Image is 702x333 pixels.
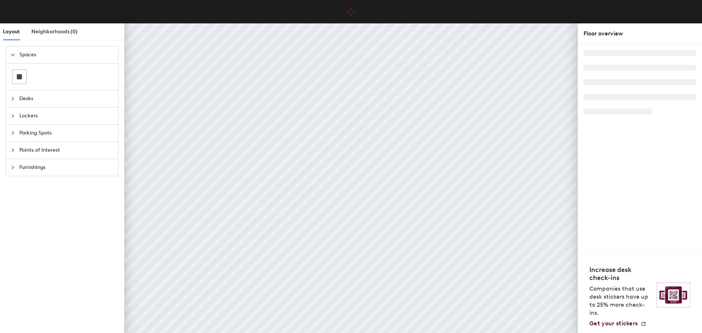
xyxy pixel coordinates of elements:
[11,114,15,118] span: collapsed
[11,148,15,152] span: collapsed
[11,97,15,101] span: collapsed
[589,320,646,327] a: Get your stickers
[19,107,114,124] span: Lockers
[19,125,114,141] span: Parking Spots
[11,165,15,170] span: collapsed
[3,29,20,35] span: Layout
[19,46,114,63] span: Spaces
[657,283,690,307] img: Sticker logo
[11,53,15,57] span: expanded
[11,131,15,135] span: collapsed
[589,285,652,317] p: Companies that use desk stickers have up to 25% more check-ins.
[19,142,114,159] span: Points of Interest
[589,266,652,282] h4: Increase desk check-ins
[584,29,696,38] div: Floor overview
[19,90,114,107] span: Desks
[19,159,114,176] span: Furnishings
[31,29,78,35] span: Neighborhoods (0)
[589,320,638,327] span: Get your stickers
